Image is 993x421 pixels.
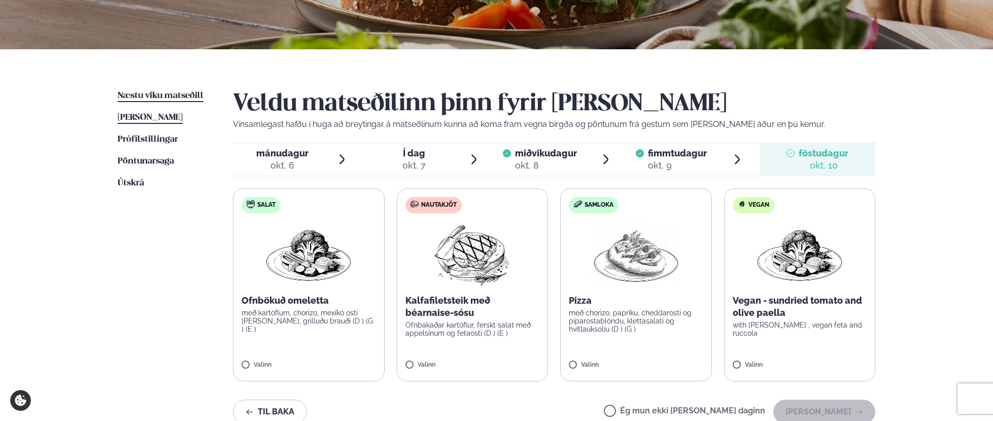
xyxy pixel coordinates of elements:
[755,221,844,286] img: Vegan.png
[648,159,707,172] div: okt. 9
[118,112,183,124] a: [PERSON_NAME]
[405,321,540,337] p: Ofnbakaðar kartöflur, ferskt salat með appelsínum og fetaosti (D ) (E )
[410,200,419,208] img: beef.svg
[264,221,353,286] img: Vegan.png
[405,295,540,319] p: Kalfafiletsteik með béarnaise-sósu
[515,148,577,158] span: miðvikudagur
[585,201,613,209] span: Samloka
[738,200,746,208] img: Vegan.svg
[118,179,144,187] span: Útskrá
[591,221,680,286] img: Pizza-Bread.png
[242,309,376,333] p: með kartöflum, chorizo, mexíkó osti [PERSON_NAME], grilluðu brauði (D ) (G ) (E )
[247,200,255,208] img: salad.svg
[733,321,867,337] p: with [PERSON_NAME] , vegan feta and ruccola
[118,157,174,166] span: Pöntunarsaga
[402,159,426,172] div: okt. 7
[118,134,178,146] a: Prófílstillingar
[648,148,707,158] span: fimmtudagur
[427,221,517,286] img: Beef-Meat.png
[569,295,703,307] p: Pizza
[118,135,178,144] span: Prófílstillingar
[118,113,183,122] span: [PERSON_NAME]
[242,295,376,307] p: Ofnbökuð omeletta
[748,201,769,209] span: Vegan
[257,201,276,209] span: Salat
[421,201,457,209] span: Nautakjöt
[515,159,577,172] div: okt. 8
[118,91,203,100] span: Næstu viku matseðill
[118,90,203,102] a: Næstu viku matseðill
[799,159,848,172] div: okt. 10
[256,159,309,172] div: okt. 6
[799,148,848,158] span: föstudagur
[118,155,174,168] a: Pöntunarsaga
[569,309,703,333] p: með chorizo, papríku, cheddarosti og piparostablöndu, klettasalati og hvítlauksolíu (D ) (G )
[733,295,867,319] p: Vegan - sundried tomato and olive paella
[118,177,144,189] a: Útskrá
[402,147,426,159] span: Í dag
[574,201,582,208] img: sandwich-new-16px.svg
[256,148,309,158] span: mánudagur
[10,390,31,411] a: Cookie settings
[233,90,875,118] h2: Veldu matseðilinn þinn fyrir [PERSON_NAME]
[233,118,875,131] p: Vinsamlegast hafðu í huga að breytingar á matseðlinum kunna að koma fram vegna birgða og pöntunum...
